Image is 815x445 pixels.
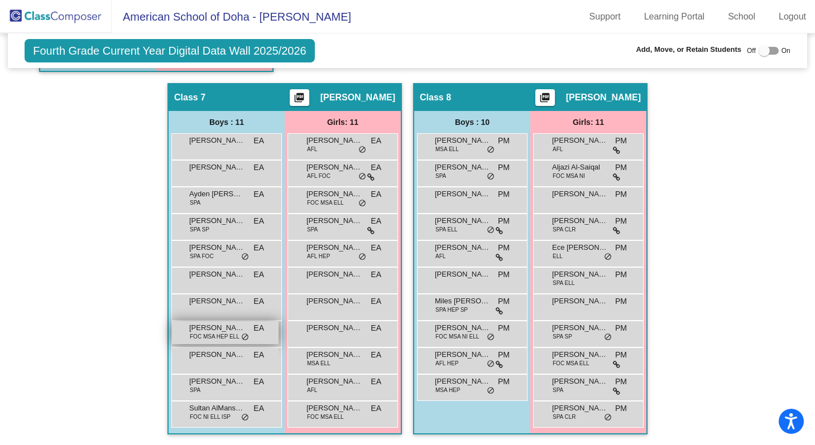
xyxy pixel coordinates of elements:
span: PM [615,296,627,307]
span: do_not_disturb_alt [358,199,366,208]
span: Off [747,46,756,56]
span: Aljazi Al-Saiqal [552,162,608,173]
span: [PERSON_NAME] [306,349,362,360]
span: EA [253,162,264,173]
span: do_not_disturb_alt [487,146,495,154]
span: SPA HEP SP [435,306,468,314]
span: [PERSON_NAME] [435,376,491,387]
span: [PERSON_NAME] [435,215,491,226]
span: EA [371,162,381,173]
span: EA [253,215,264,227]
span: [PERSON_NAME] [189,269,245,280]
span: EA [371,269,381,280]
span: EA [371,349,381,361]
span: SPA ELL [553,279,574,287]
span: do_not_disturb_alt [487,386,495,395]
span: FOC MSA HEP ELL [190,332,239,341]
span: PM [615,135,627,147]
span: PM [615,349,627,361]
span: FOC MSA ELL [307,413,344,421]
span: EA [253,296,264,307]
span: American School of Doha - [PERSON_NAME] [112,8,351,26]
span: [PERSON_NAME] [189,135,245,146]
span: EA [253,376,264,388]
span: [PERSON_NAME] [306,135,362,146]
span: PM [615,215,627,227]
span: AFL [307,145,317,153]
span: PM [498,376,510,388]
span: [PERSON_NAME] [435,135,491,146]
span: PM [615,322,627,334]
span: AFL HEP [307,252,330,260]
span: SPA ELL [435,225,457,234]
span: On [782,46,790,56]
span: FOC MSA NI ELL [435,332,479,341]
span: PM [615,376,627,388]
span: SPA SP [190,225,209,234]
span: [PERSON_NAME] [306,242,362,253]
span: do_not_disturb_alt [487,226,495,235]
a: Logout [770,8,815,26]
span: [PERSON_NAME] [320,92,395,103]
span: [PERSON_NAME] [189,296,245,307]
span: MSA ELL [307,359,330,367]
span: [PERSON_NAME] [189,215,245,226]
span: EA [253,242,264,254]
span: PM [615,162,627,173]
span: EA [253,322,264,334]
span: Add, Move, or Retain Students [636,44,741,55]
span: [PERSON_NAME] [306,322,362,333]
span: [PERSON_NAME] [189,242,245,253]
mat-icon: picture_as_pdf [538,92,552,108]
span: SPA FOC [190,252,214,260]
span: AFL HEP [435,359,458,367]
span: do_not_disturb_alt [358,146,366,154]
div: Girls: 11 [285,111,401,133]
span: [PERSON_NAME] [552,269,608,280]
span: EA [253,188,264,200]
span: AFL [435,252,445,260]
span: do_not_disturb_alt [604,253,612,262]
span: PM [615,188,627,200]
span: [PERSON_NAME] [189,349,245,360]
span: do_not_disturb_alt [604,413,612,422]
span: [PERSON_NAME] [552,188,608,200]
span: [PERSON_NAME] [306,215,362,226]
span: PM [498,349,510,361]
span: Ece [PERSON_NAME] [552,242,608,253]
span: MSA HEP [435,386,460,394]
span: do_not_disturb_alt [487,333,495,342]
span: ELL [553,252,563,260]
span: EA [371,296,381,307]
span: PM [615,269,627,280]
span: [PERSON_NAME] [306,269,362,280]
span: [PERSON_NAME] [PERSON_NAME] [306,376,362,387]
div: Boys : 10 [414,111,530,133]
span: [PERSON_NAME] [435,322,491,333]
span: SPA CLR [553,413,576,421]
span: EA [253,349,264,361]
span: Ayden [PERSON_NAME] [PERSON_NAME] [189,188,245,200]
span: SPA [435,172,446,180]
span: [PERSON_NAME] [552,403,608,414]
span: SPA SP [553,332,572,341]
span: EA [371,322,381,334]
span: AFL [553,145,563,153]
span: FOC NI ELL ISP [190,413,231,421]
span: [PERSON_NAME] [435,269,491,280]
span: EA [253,403,264,414]
span: do_not_disturb_alt [358,172,366,181]
span: PM [498,322,510,334]
a: Learning Portal [635,8,714,26]
span: EA [253,135,264,147]
span: [PERSON_NAME] [189,322,245,333]
span: PM [498,188,510,200]
span: [PERSON_NAME] [552,215,608,226]
span: [PERSON_NAME] [306,403,362,414]
span: [PERSON_NAME] [552,349,608,360]
a: School [719,8,764,26]
span: SPA [307,225,318,234]
span: Fourth Grade Current Year Digital Data Wall 2025/2026 [25,39,315,62]
div: Girls: 11 [530,111,646,133]
span: do_not_disturb_alt [487,172,495,181]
